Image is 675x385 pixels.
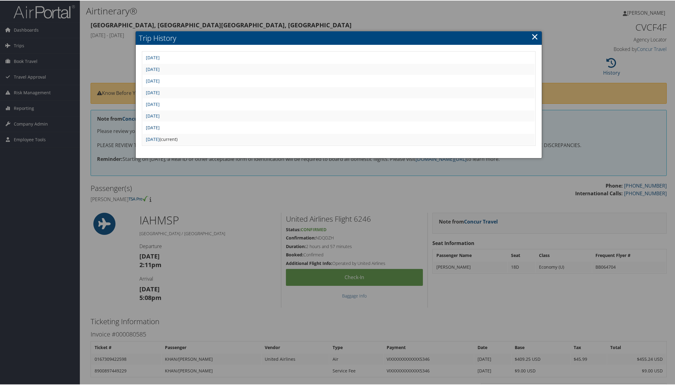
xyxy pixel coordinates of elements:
[146,66,160,72] a: [DATE]
[143,133,535,144] td: (current)
[146,136,160,142] a: [DATE]
[146,101,160,107] a: [DATE]
[146,112,160,118] a: [DATE]
[136,31,542,44] h2: Trip History
[146,124,160,130] a: [DATE]
[146,54,160,60] a: [DATE]
[146,89,160,95] a: [DATE]
[146,77,160,83] a: [DATE]
[531,30,538,42] a: ×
